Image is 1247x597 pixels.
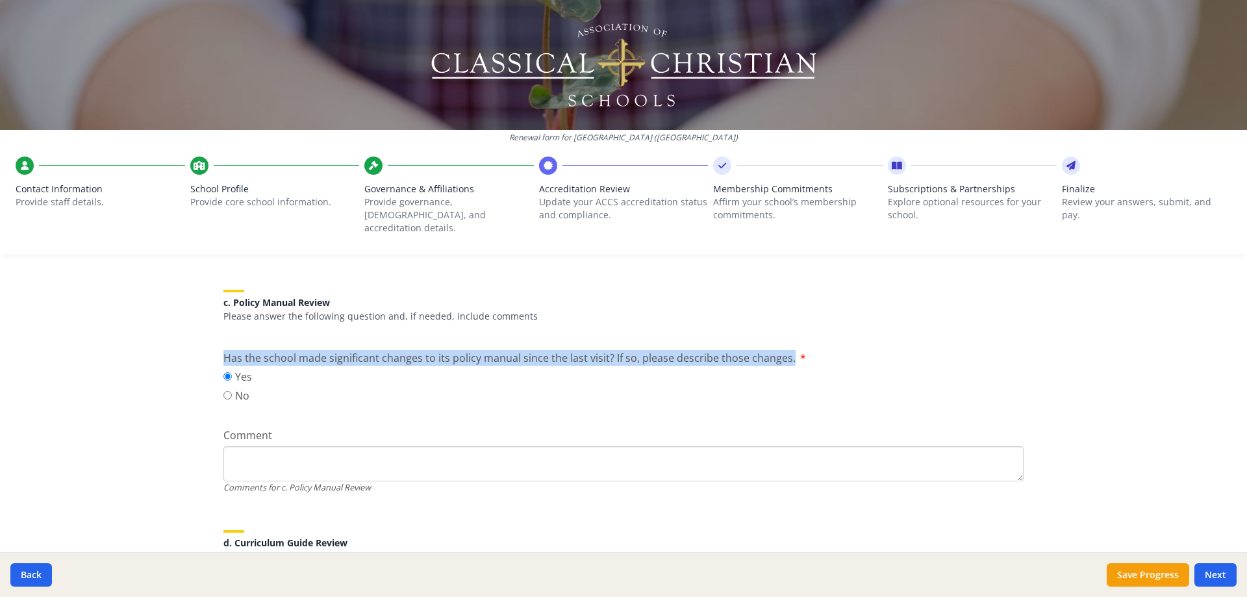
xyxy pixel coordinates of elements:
button: Next [1194,563,1237,587]
button: Back [10,563,52,587]
span: Membership Commitments [713,183,883,196]
span: Accreditation Review [539,183,709,196]
p: Explore optional resources for your school. [888,196,1057,222]
h5: c. Policy Manual Review [223,298,1024,307]
span: Comment [223,428,272,442]
button: Save Progress [1107,563,1189,587]
span: Subscriptions & Partnerships [888,183,1057,196]
p: Provide core school information. [190,196,360,209]
p: Provide governance, [DEMOGRAPHIC_DATA], and accreditation details. [364,196,534,235]
span: School Profile [190,183,360,196]
input: No [223,391,232,400]
p: Provide staff details. [16,196,185,209]
label: No [223,388,252,403]
h5: d. Curriculum Guide Review [223,538,1024,548]
span: Governance & Affiliations [364,183,534,196]
p: Affirm your school’s membership commitments. [713,196,883,222]
p: Please answer the following question and, if needed, include comments [223,310,1024,323]
p: Please answer the following question and, if needed, include comments [223,551,1024,564]
span: Contact Information [16,183,185,196]
label: Yes [223,369,252,385]
span: Has the school made significant changes to its policy manual since the last visit? If so, please ... [223,351,796,365]
p: Review your answers, submit, and pay. [1062,196,1231,222]
p: Update your ACCS accreditation status and compliance. [539,196,709,222]
div: Comments for c. Policy Manual Review [223,481,1024,494]
input: Yes [223,372,232,381]
span: Finalize [1062,183,1231,196]
img: Logo [429,19,818,110]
